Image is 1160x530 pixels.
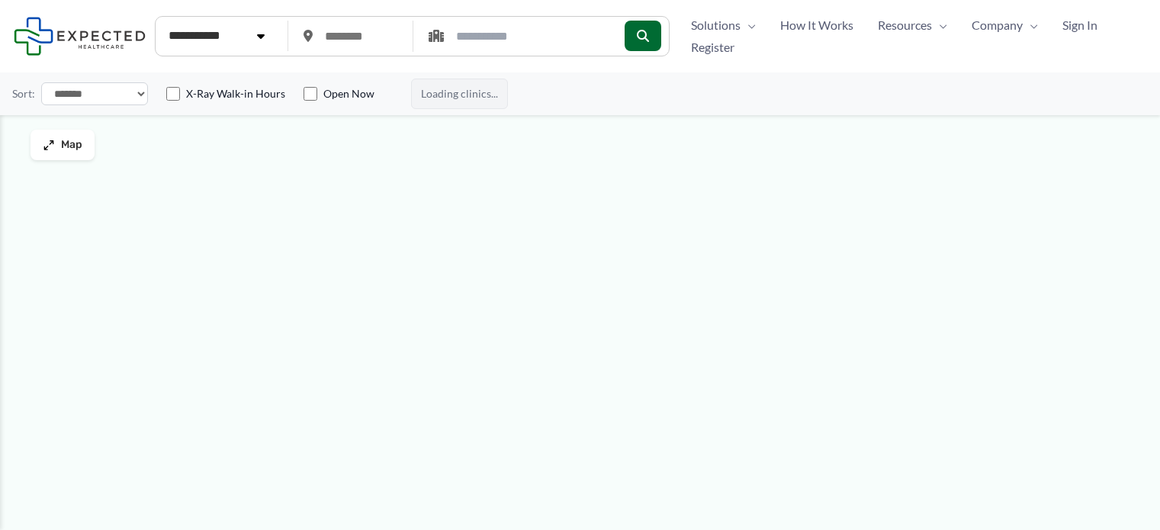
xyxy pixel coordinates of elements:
[691,14,741,37] span: Solutions
[972,14,1023,37] span: Company
[932,14,947,37] span: Menu Toggle
[12,84,35,104] label: Sort:
[768,14,866,37] a: How It Works
[1062,14,1097,37] span: Sign In
[741,14,756,37] span: Menu Toggle
[1050,14,1110,37] a: Sign In
[186,86,285,101] label: X-Ray Walk-in Hours
[43,139,55,151] img: Maximize
[61,139,82,152] span: Map
[323,86,374,101] label: Open Now
[1023,14,1038,37] span: Menu Toggle
[14,17,146,56] img: Expected Healthcare Logo - side, dark font, small
[878,14,932,37] span: Resources
[959,14,1050,37] a: CompanyMenu Toggle
[679,14,768,37] a: SolutionsMenu Toggle
[780,14,853,37] span: How It Works
[411,79,508,109] span: Loading clinics...
[31,130,95,160] button: Map
[866,14,959,37] a: ResourcesMenu Toggle
[679,36,747,59] a: Register
[691,36,734,59] span: Register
